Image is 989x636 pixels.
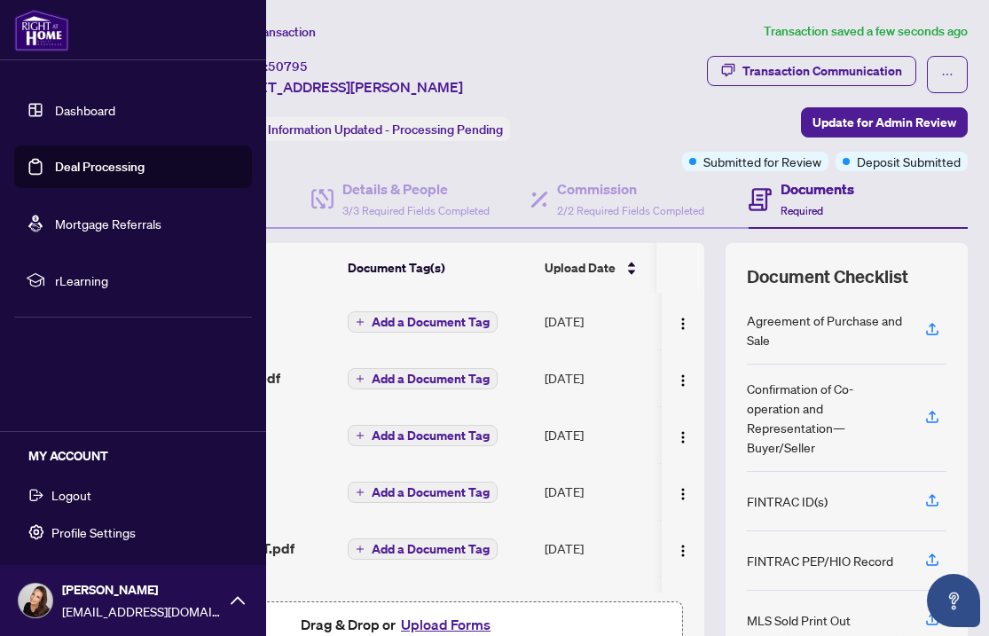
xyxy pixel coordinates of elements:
span: plus [356,374,365,383]
div: Transaction Communication [742,57,902,85]
span: Required [781,204,823,217]
button: Add a Document Tag [348,481,498,504]
img: Logo [676,317,690,331]
button: Add a Document Tag [348,311,498,333]
span: View Transaction [221,24,316,40]
th: Upload Date [538,243,658,293]
span: plus [356,545,365,554]
button: Update for Admin Review [801,107,968,137]
td: [DATE] [538,406,658,463]
span: Submitted for Review [703,152,821,171]
img: Profile Icon [19,584,52,617]
button: Add a Document Tag [348,482,498,503]
div: Confirmation of Co-operation and Representation—Buyer/Seller [747,379,904,457]
img: Logo [676,373,690,388]
a: Dashboard [55,102,115,118]
button: Logo [669,307,697,335]
button: Open asap [927,574,980,627]
span: [STREET_ADDRESS][PERSON_NAME] [220,76,463,98]
button: Add a Document Tag [348,310,498,334]
span: plus [356,431,365,440]
div: Agreement of Purchase and Sale [747,310,904,349]
h4: Details & People [342,178,490,200]
span: ellipsis [941,68,954,81]
span: 2/2 Required Fields Completed [557,204,704,217]
span: Add a Document Tag [372,373,490,385]
button: Logo [669,477,697,506]
button: Logo [669,534,697,562]
span: Add a Document Tag [372,316,490,328]
span: Logout [51,481,91,509]
span: [EMAIL_ADDRESS][DOMAIN_NAME] [62,601,222,621]
button: Add a Document Tag [348,425,498,446]
th: Document Tag(s) [341,243,538,293]
button: Logo [669,364,697,392]
td: [DATE] [538,520,658,577]
span: [PERSON_NAME] [62,580,222,600]
span: Document Checklist [747,264,908,289]
div: Status: [220,117,510,141]
span: 3/3 Required Fields Completed [342,204,490,217]
a: Deal Processing [55,159,145,175]
button: Add a Document Tag [348,367,498,390]
span: plus [356,488,365,497]
span: Upload Date [545,258,616,278]
span: 50795 [268,59,308,75]
button: Logout [14,480,252,510]
span: Add a Document Tag [372,543,490,555]
div: FINTRAC PEP/HIO Record [747,551,893,570]
article: Transaction saved a few seconds ago [764,21,968,42]
img: Logo [676,544,690,558]
span: Add a Document Tag [372,486,490,499]
span: Profile Settings [51,518,136,546]
td: [DATE] [538,293,658,349]
div: MLS Sold Print Out [747,610,851,630]
span: Add a Document Tag [372,429,490,442]
button: Upload Forms [396,613,496,636]
span: Information Updated - Processing Pending [268,122,503,137]
h4: Commission [557,178,704,200]
span: Update for Admin Review [812,108,956,137]
td: [DATE] [538,463,658,520]
a: Mortgage Referrals [55,216,161,232]
button: Add a Document Tag [348,538,498,560]
span: Drag & Drop or [301,613,496,636]
img: logo [14,9,69,51]
button: Add a Document Tag [348,424,498,447]
img: Logo [676,430,690,444]
span: plus [356,318,365,326]
button: Logo [669,420,697,449]
button: Add a Document Tag [348,538,498,561]
button: Transaction Communication [707,56,916,86]
img: Logo [676,487,690,501]
button: Profile Settings [14,517,252,547]
span: Deposit Submitted [857,152,961,171]
td: [DATE] [538,349,658,406]
div: FINTRAC ID(s) [747,491,828,511]
h5: MY ACCOUNT [28,446,252,466]
span: rLearning [55,271,239,290]
button: Add a Document Tag [348,368,498,389]
h4: Documents [781,178,854,200]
